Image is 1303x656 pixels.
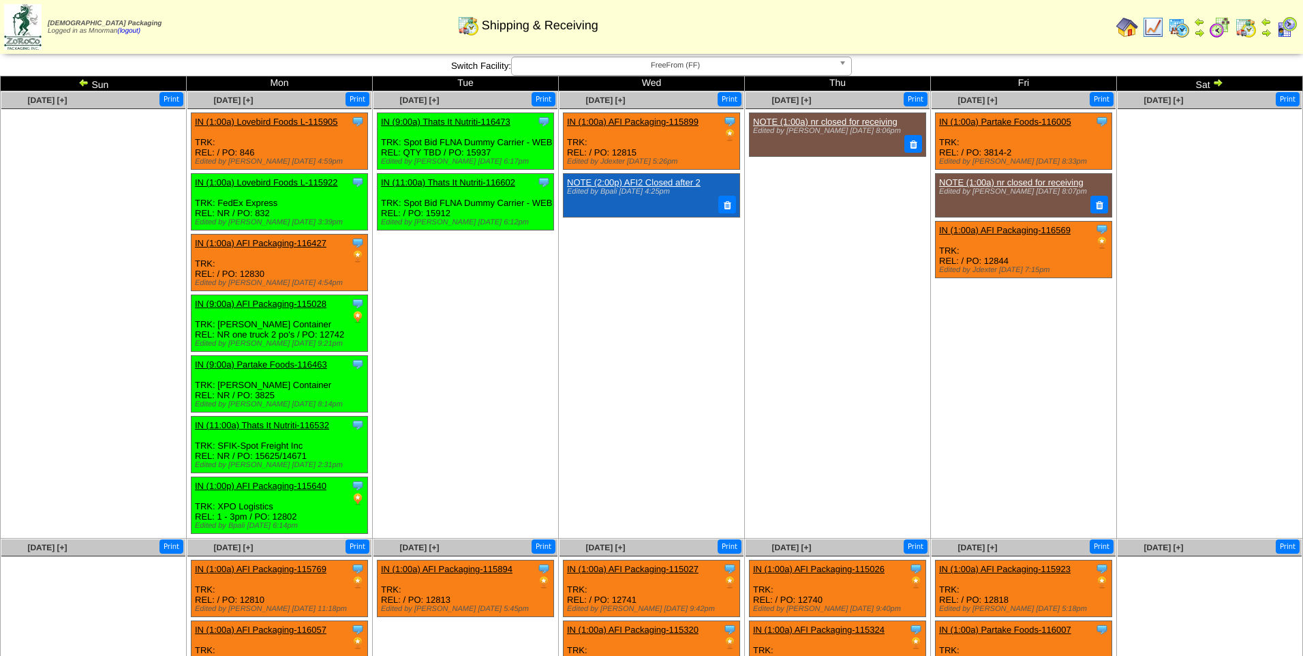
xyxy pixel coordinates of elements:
a: NOTE (1:00a) nr closed for receiving [939,177,1084,188]
td: Mon [187,76,373,91]
span: [DATE] [+] [1144,95,1183,105]
div: Edited by [PERSON_NAME] [DATE] 6:17pm [381,158,553,166]
a: IN (1:00a) AFI Packaging-115324 [753,625,885,635]
button: Print [532,539,555,554]
div: Edited by [PERSON_NAME] [DATE] 8:06pm [753,127,919,135]
div: TRK: REL: / PO: 12813 [378,561,554,617]
img: Tooltip [537,562,551,576]
button: Print [346,539,369,554]
img: arrowright.gif [1212,77,1223,88]
button: Print [159,92,183,106]
img: Tooltip [351,297,365,310]
button: Print [718,92,741,106]
span: [DATE] [+] [957,543,997,552]
img: Tooltip [537,115,551,128]
img: line_graph.gif [1142,16,1164,38]
a: [DATE] [+] [771,95,811,105]
span: Logged in as Mnorman [48,20,162,35]
div: Edited by Bpali [DATE] 6:14pm [195,522,367,530]
a: IN (1:00a) AFI Packaging-116057 [195,625,326,635]
span: [DATE] [+] [213,543,253,552]
a: IN (1:00a) AFI Packaging-115769 [195,564,326,574]
img: PO [1095,576,1109,589]
img: PO [351,250,365,263]
a: IN (1:00a) AFI Packaging-115320 [567,625,699,635]
div: TRK: REL: / PO: 12818 [936,561,1112,617]
button: Print [904,539,928,554]
div: Edited by [PERSON_NAME] [DATE] 3:39pm [195,218,367,226]
a: [DATE] [+] [27,543,67,552]
div: Edited by [PERSON_NAME] [DATE] 8:14pm [195,400,367,408]
div: TRK: XPO Logistics REL: 1 - 3pm / PO: 12802 [191,477,368,534]
img: arrowleft.gif [1261,16,1272,27]
a: IN (1:00a) AFI Packaging-116427 [195,238,326,248]
a: [DATE] [+] [585,95,625,105]
div: Edited by [PERSON_NAME] [DATE] 9:21pm [195,340,367,348]
a: IN (1:00a) AFI Packaging-115027 [567,564,699,574]
div: TRK: REL: / PO: 12810 [191,561,368,617]
div: TRK: REL: / PO: 12741 [564,561,740,617]
a: IN (1:00a) Partake Foods-116007 [939,625,1071,635]
div: TRK: REL: / PO: 12815 [564,113,740,170]
a: [DATE] [+] [957,95,997,105]
button: Print [718,539,741,554]
div: TRK: SFIK-Spot Freight Inc REL: NR / PO: 15625/14671 [191,417,368,473]
img: PO [723,636,737,650]
div: Edited by [PERSON_NAME] [DATE] 8:07pm [939,188,1105,196]
span: [DATE] [+] [771,543,811,552]
button: Print [532,92,555,106]
td: Sat [1117,76,1303,91]
div: Edited by Jdexter [DATE] 7:15pm [939,266,1112,274]
a: [DATE] [+] [399,95,439,105]
span: [DATE] [+] [213,95,253,105]
a: IN (9:00a) Thats It Nutriti-116473 [381,117,510,127]
div: Edited by [PERSON_NAME] [DATE] 4:59pm [195,158,367,166]
div: TRK: REL: / PO: 846 [191,113,368,170]
img: PO [723,576,737,589]
div: TRK: [PERSON_NAME] Container REL: NR / PO: 3825 [191,356,368,413]
td: Thu [745,76,931,91]
img: PO [351,576,365,589]
a: NOTE (2:00p) AFI2 Closed after 2 [567,177,701,188]
img: Tooltip [1095,222,1109,236]
div: TRK: REL: / PO: 3814-2 [936,113,1112,170]
img: Tooltip [723,623,737,636]
div: Edited by [PERSON_NAME] [DATE] 2:31pm [195,461,367,469]
button: Print [159,539,183,554]
td: Fri [931,76,1117,91]
img: Tooltip [723,562,737,576]
a: IN (11:00a) Thats It Nutriti-116532 [195,420,329,430]
div: Edited by [PERSON_NAME] [DATE] 4:54pm [195,279,367,287]
a: IN (9:00a) AFI Packaging-115028 [195,299,326,309]
img: Tooltip [1095,623,1109,636]
img: calendarinout.gif [1235,16,1257,38]
div: Edited by [PERSON_NAME] [DATE] 8:33pm [939,158,1112,166]
div: TRK: [PERSON_NAME] Container REL: NR one truck 2 po's / PO: 12742 [191,295,368,352]
img: PO [351,636,365,650]
span: Shipping & Receiving [482,18,598,33]
img: arrowleft.gif [78,77,89,88]
img: Tooltip [909,623,923,636]
button: Print [1090,539,1114,554]
a: (logout) [117,27,140,35]
img: arrowright.gif [1261,27,1272,38]
div: TRK: REL: / PO: 12740 [750,561,926,617]
img: Tooltip [351,175,365,189]
div: Edited by Bpali [DATE] 4:25pm [567,188,733,196]
img: calendarinout.gif [457,14,479,36]
img: calendarcustomer.gif [1276,16,1298,38]
img: arrowright.gif [1194,27,1205,38]
img: PO [723,128,737,142]
div: Edited by [PERSON_NAME] [DATE] 11:18pm [195,605,367,613]
a: IN (1:00a) Partake Foods-116005 [939,117,1071,127]
img: PO [909,636,923,650]
img: PO [351,492,365,506]
img: Tooltip [351,418,365,432]
button: Delete Note [1090,196,1108,213]
div: TRK: Spot Bid FLNA Dummy Carrier - WEB REL: / PO: 15912 [378,174,554,230]
a: [DATE] [+] [27,95,67,105]
button: Print [1276,92,1300,106]
img: Tooltip [351,562,365,576]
